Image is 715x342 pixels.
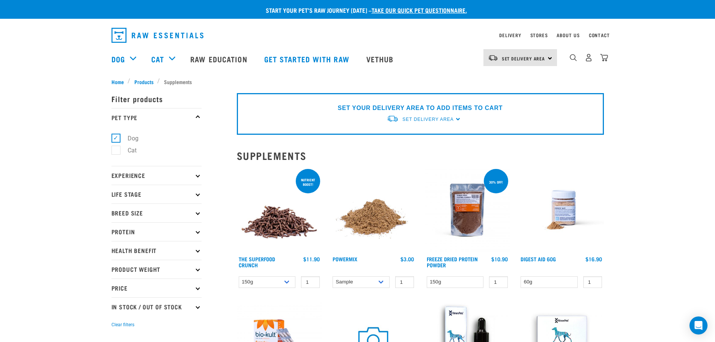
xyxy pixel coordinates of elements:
[689,316,707,334] div: Open Intercom Messenger
[372,8,467,12] a: take our quick pet questionnaire.
[134,78,154,86] span: Products
[111,53,125,65] a: Dog
[333,258,357,260] a: Powermix
[111,203,202,222] p: Breed Size
[331,167,416,253] img: Pile Of PowerMix For Pets
[359,44,403,74] a: Vethub
[499,34,521,36] a: Delivery
[491,256,508,262] div: $10.90
[489,276,508,288] input: 1
[530,34,548,36] a: Stores
[111,166,202,185] p: Experience
[486,176,506,188] div: 30% off!
[116,134,141,143] label: Dog
[502,57,545,60] span: Set Delivery Area
[400,256,414,262] div: $3.00
[151,53,164,65] a: Cat
[111,78,128,86] a: Home
[111,260,202,279] p: Product Weight
[111,321,134,328] button: Clear filters
[519,167,604,253] img: Raw Essentials Digest Aid Pet Supplement
[303,256,320,262] div: $11.90
[600,54,608,62] img: home-icon@2x.png
[111,279,202,297] p: Price
[111,185,202,203] p: Life Stage
[425,167,510,253] img: FD Protein Powder
[570,54,577,61] img: home-icon-1@2x.png
[585,54,593,62] img: user.png
[111,108,202,127] p: Pet Type
[130,78,157,86] a: Products
[116,146,140,155] label: Cat
[557,34,580,36] a: About Us
[237,167,322,253] img: 1311 Superfood Crunch 01
[589,34,610,36] a: Contact
[183,44,256,74] a: Raw Education
[257,44,359,74] a: Get started with Raw
[239,258,275,266] a: The Superfood Crunch
[111,89,202,108] p: Filter products
[111,297,202,316] p: In Stock / Out Of Stock
[111,28,203,43] img: Raw Essentials Logo
[105,25,610,46] nav: dropdown navigation
[488,54,498,61] img: van-moving.png
[111,78,604,86] nav: breadcrumbs
[301,276,320,288] input: 1
[296,174,320,190] div: nutrient boost!
[237,150,604,161] h2: Supplements
[387,115,399,123] img: van-moving.png
[521,258,556,260] a: Digest Aid 60g
[111,78,124,86] span: Home
[427,258,478,266] a: Freeze Dried Protein Powder
[395,276,414,288] input: 1
[402,117,453,122] span: Set Delivery Area
[111,241,202,260] p: Health Benefit
[586,256,602,262] div: $16.90
[338,104,503,113] p: SET YOUR DELIVERY AREA TO ADD ITEMS TO CART
[583,276,602,288] input: 1
[111,222,202,241] p: Protein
